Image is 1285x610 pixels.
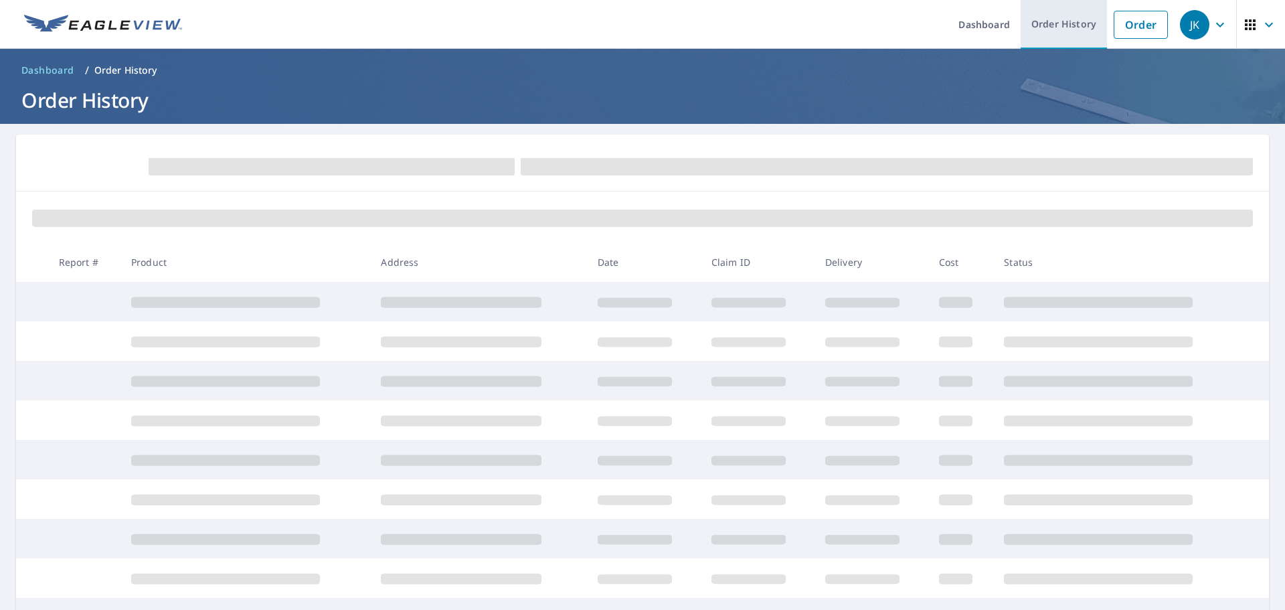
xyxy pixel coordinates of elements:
a: Order [1114,11,1168,39]
a: Dashboard [16,60,80,81]
h1: Order History [16,86,1269,114]
img: EV Logo [24,15,182,35]
th: Cost [928,242,994,282]
li: / [85,62,89,78]
th: Address [370,242,586,282]
th: Date [587,242,701,282]
div: JK [1180,10,1209,40]
th: Product [120,242,370,282]
th: Status [993,242,1244,282]
th: Delivery [815,242,928,282]
th: Claim ID [701,242,815,282]
span: Dashboard [21,64,74,77]
p: Order History [94,64,157,77]
th: Report # [48,242,120,282]
nav: breadcrumb [16,60,1269,81]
